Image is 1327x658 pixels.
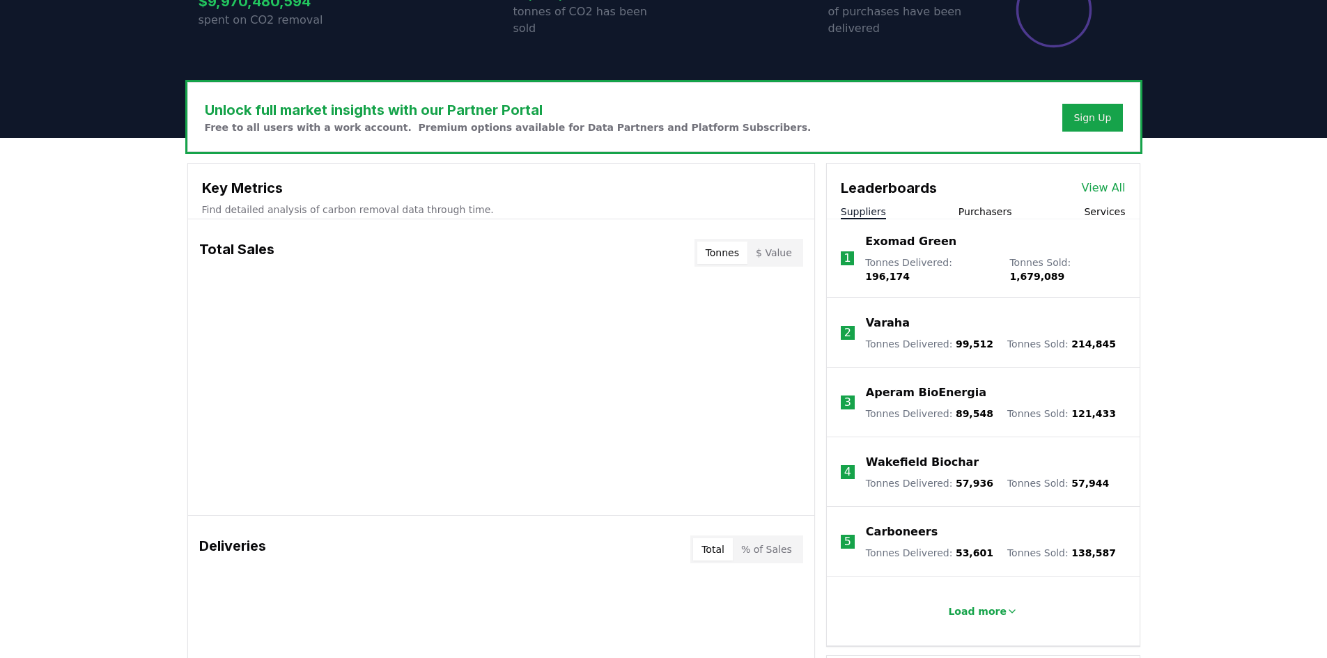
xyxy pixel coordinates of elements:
[747,242,800,264] button: $ Value
[866,524,938,540] a: Carboneers
[937,597,1029,625] button: Load more
[844,324,851,341] p: 2
[865,233,956,250] a: Exomad Green
[1062,104,1122,132] button: Sign Up
[513,3,664,37] p: tonnes of CO2 has been sold
[693,538,733,561] button: Total
[733,538,800,561] button: % of Sales
[1082,180,1126,196] a: View All
[199,12,349,29] p: spent on CO2 removal
[956,478,993,489] span: 57,936
[202,178,800,198] h3: Key Metrics
[956,408,993,419] span: 89,548
[1073,111,1111,125] a: Sign Up
[844,464,851,480] p: 4
[1009,256,1125,283] p: Tonnes Sold :
[199,535,266,563] h3: Deliveries
[1071,478,1109,489] span: 57,944
[841,178,937,198] h3: Leaderboards
[1071,547,1116,558] span: 138,587
[1007,337,1116,351] p: Tonnes Sold :
[865,271,910,282] span: 196,174
[866,384,986,401] a: Aperam BioEnergia
[959,205,1012,219] button: Purchasers
[956,338,993,350] span: 99,512
[202,203,800,217] p: Find detailed analysis of carbon removal data through time.
[948,604,1007,618] p: Load more
[841,205,886,219] button: Suppliers
[866,315,910,331] a: Varaha
[1084,205,1125,219] button: Services
[1071,338,1116,350] span: 214,845
[1009,271,1064,282] span: 1,679,089
[866,407,993,421] p: Tonnes Delivered :
[866,546,993,560] p: Tonnes Delivered :
[1007,476,1109,490] p: Tonnes Sold :
[1007,546,1116,560] p: Tonnes Sold :
[844,250,851,267] p: 1
[1071,408,1116,419] span: 121,433
[844,394,851,411] p: 3
[1007,407,1116,421] p: Tonnes Sold :
[697,242,747,264] button: Tonnes
[205,120,812,134] p: Free to all users with a work account. Premium options available for Data Partners and Platform S...
[866,454,979,471] a: Wakefield Biochar
[866,476,993,490] p: Tonnes Delivered :
[866,337,993,351] p: Tonnes Delivered :
[865,256,995,283] p: Tonnes Delivered :
[205,100,812,120] h3: Unlock full market insights with our Partner Portal
[956,547,993,558] span: 53,601
[199,239,274,267] h3: Total Sales
[828,3,979,37] p: of purchases have been delivered
[844,533,851,550] p: 5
